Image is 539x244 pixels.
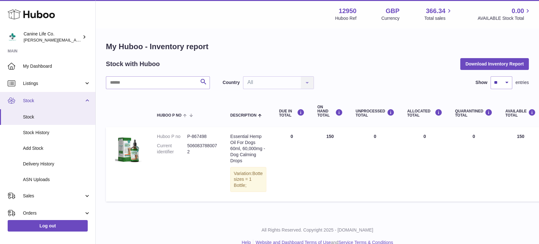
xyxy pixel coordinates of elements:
[407,109,442,118] div: ALLOCATED Total
[426,7,445,15] span: 366.34
[279,109,305,118] div: DUE IN TOTAL
[317,105,343,118] div: ON HAND Total
[157,133,187,140] dt: Huboo P no
[401,127,449,202] td: 0
[476,80,487,86] label: Show
[230,133,266,164] div: Essential Hemp Oil For Dogs 60ml, 60,000mg - Dog Calming Drops
[23,80,84,87] span: Listings
[234,171,263,188] span: Botte sizes = 1 Bottle;
[112,133,144,165] img: product image
[187,133,218,140] dd: P-867498
[311,127,349,202] td: 150
[349,127,401,202] td: 0
[23,63,91,69] span: My Dashboard
[157,113,181,118] span: Huboo P no
[477,15,531,21] span: AVAILABLE Stock Total
[23,210,84,216] span: Orders
[23,130,91,136] span: Stock History
[273,127,311,202] td: 0
[8,32,17,42] img: kevin@clsgltd.co.uk
[23,177,91,183] span: ASN Uploads
[23,193,84,199] span: Sales
[472,134,475,139] span: 0
[23,161,91,167] span: Delivery History
[335,15,357,21] div: Huboo Ref
[24,37,128,42] span: [PERSON_NAME][EMAIL_ADDRESS][DOMAIN_NAME]
[8,220,88,232] a: Log out
[477,7,531,21] a: 0.00 AVAILABLE Stock Total
[424,7,453,21] a: 366.34 Total sales
[24,31,81,43] div: Canine Life Co.
[356,109,395,118] div: UNPROCESSED Total
[386,7,399,15] strong: GBP
[106,42,529,52] h1: My Huboo - Inventory report
[23,145,91,151] span: Add Stock
[23,114,91,120] span: Stock
[157,143,187,155] dt: Current identifier
[230,167,266,192] div: Variation:
[455,109,493,118] div: QUARANTINED Total
[339,7,357,15] strong: 12950
[512,7,524,15] span: 0.00
[101,227,534,233] p: All Rights Reserved. Copyright 2025 - [DOMAIN_NAME]
[505,109,536,118] div: AVAILABLE Total
[230,113,256,118] span: Description
[23,98,84,104] span: Stock
[223,80,240,86] label: Country
[106,60,160,68] h2: Stock with Huboo
[460,58,529,70] button: Download Inventory Report
[381,15,400,21] div: Currency
[187,143,218,155] dd: 5060837880072
[424,15,453,21] span: Total sales
[515,80,529,86] span: entries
